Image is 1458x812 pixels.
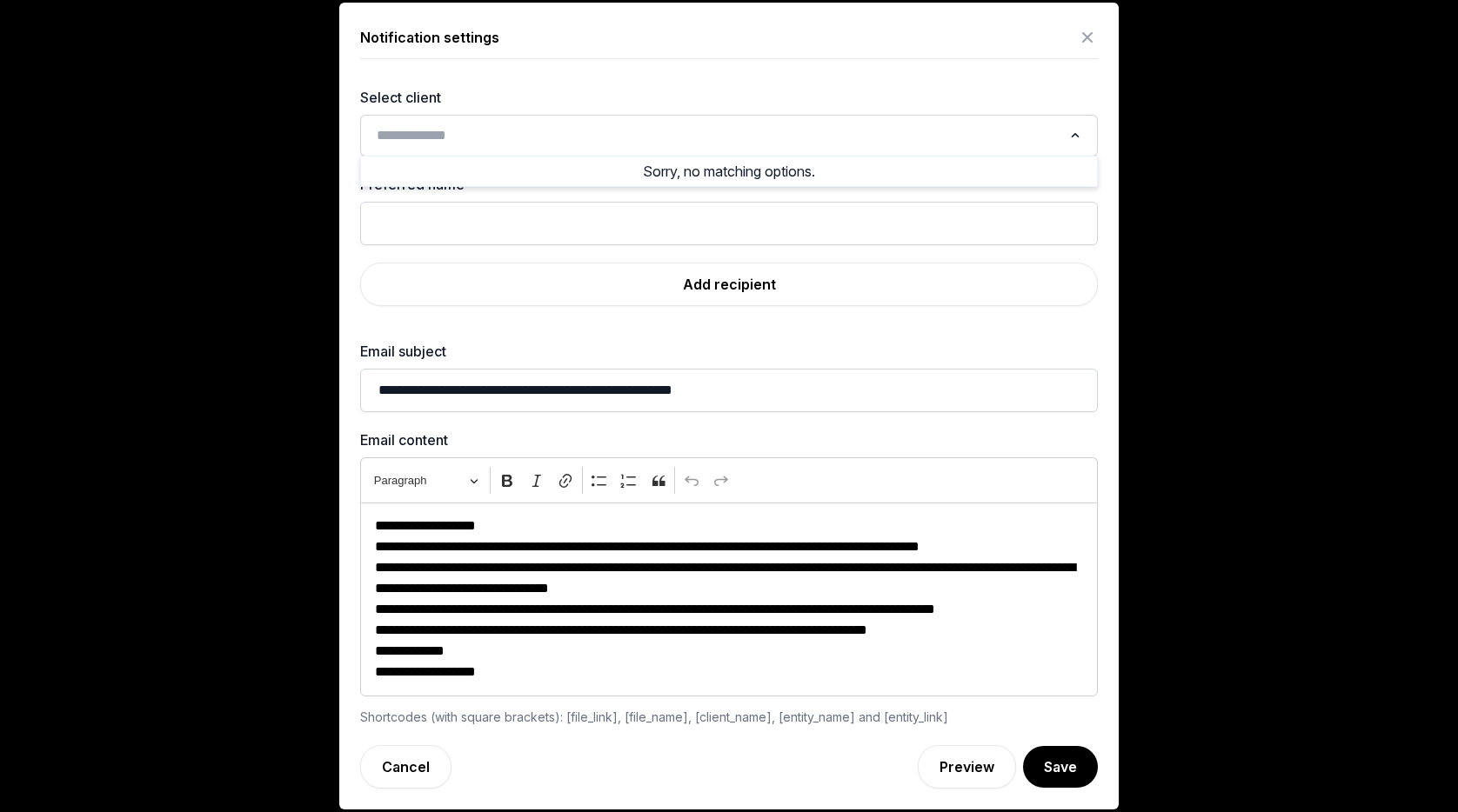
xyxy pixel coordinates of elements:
[360,457,1098,502] div: Editor toolbar
[360,263,1098,306] a: Add recipient
[374,470,465,491] span: Paragraph
[360,745,451,789] a: Cancel
[360,429,1098,450] label: Email content
[360,503,1098,696] div: Editor editing area: main
[360,707,1098,728] div: Shortcodes (with square brackets): [file_link], [file_name], [client_name], [entity_name] and [en...
[360,174,1098,195] label: Preferred name
[366,467,486,494] button: Heading
[1023,746,1098,788] button: Save
[918,745,1016,789] a: Preview
[369,120,1089,151] div: Search for option
[360,87,1098,108] label: Select client
[360,27,499,48] div: Notification settings
[360,341,1098,362] label: Email subject
[371,123,1062,148] input: Search for option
